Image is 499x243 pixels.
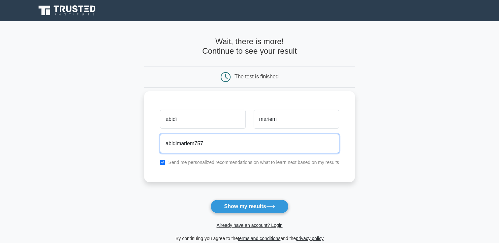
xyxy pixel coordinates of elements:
a: privacy policy [296,236,324,241]
label: Send me personalized recommendations on what to learn next based on my results [168,160,339,165]
input: Last name [254,110,339,129]
div: The test is finished [234,74,278,79]
button: Show my results [210,200,288,213]
h4: Wait, there is more! Continue to see your result [144,37,355,56]
div: By continuing you agree to the and the [140,234,359,242]
input: First name [160,110,245,129]
a: Already have an account? Login [216,223,282,228]
input: Email [160,134,339,153]
a: terms and conditions [238,236,280,241]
